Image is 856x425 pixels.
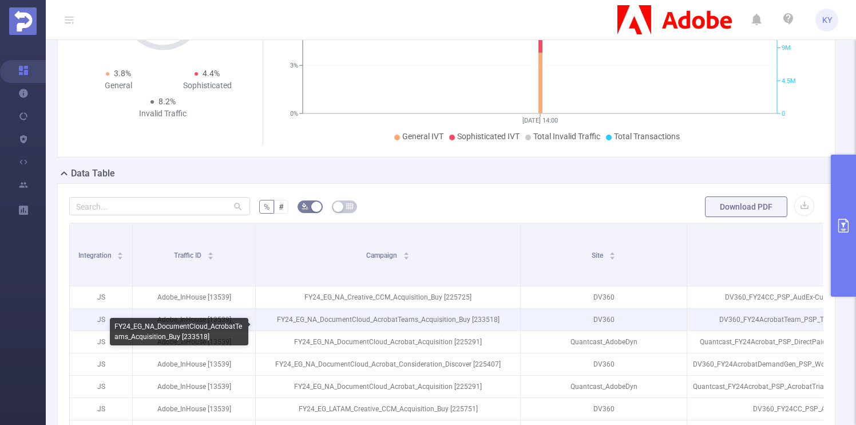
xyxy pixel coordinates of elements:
[402,132,443,141] span: General IVT
[302,203,308,210] i: icon: bg-colors
[256,309,520,330] p: FY24_EG_NA_DocumentCloud_AcrobatTeams_Acquisition_Buy [233518]
[403,255,409,258] i: icon: caret-down
[70,376,132,398] p: JS
[256,286,520,308] p: FY24_EG_NA_Creative_CCM_Acquisition_Buy [225725]
[114,69,131,78] span: 3.8%
[521,353,687,375] p: DV360
[133,309,255,330] p: Adobe_InHouse [13539]
[133,398,255,420] p: Adobe_InHouse [13539]
[203,69,220,78] span: 4.4%
[614,132,680,141] span: Total Transactions
[158,97,176,106] span: 8.2%
[521,398,687,420] p: DV360
[521,286,687,308] p: DV360
[609,255,615,258] i: icon: caret-down
[366,251,399,259] span: Campaign
[69,197,250,215] input: Search...
[782,77,796,85] tspan: 4.5M
[264,202,270,211] span: %
[256,331,520,353] p: FY24_EG_NA_DocumentCloud_Acrobat_Acquisition [225291]
[133,286,255,308] p: Adobe_InHouse [13539]
[70,286,132,308] p: JS
[117,250,124,254] i: icon: caret-up
[133,376,255,398] p: Adobe_InHouse [13539]
[110,318,248,345] div: FY24_EG_NA_DocumentCloud_AcrobatTeams_Acquisition_Buy [233518]
[70,398,132,420] p: JS
[290,110,298,117] tspan: 0%
[522,117,558,124] tspan: [DATE] 14:00
[207,250,213,254] i: icon: caret-up
[346,203,353,210] i: icon: table
[403,250,409,254] i: icon: caret-up
[609,250,616,257] div: Sort
[74,80,163,92] div: General
[70,309,132,330] p: JS
[207,255,213,258] i: icon: caret-down
[279,202,284,211] span: #
[174,251,203,259] span: Traffic ID
[457,132,520,141] span: Sophisticated IVT
[609,250,615,254] i: icon: caret-up
[256,376,520,398] p: FY24_EG_NA_DocumentCloud_Acrobat_Acquisition [225291]
[118,108,208,120] div: Invalid Traffic
[782,45,791,52] tspan: 9M
[521,331,687,353] p: Quantcast_AdobeDyn
[533,132,600,141] span: Total Invalid Traffic
[521,309,687,330] p: DV360
[256,353,520,375] p: FY24_EG_NA_DocumentCloud_Acrobat_Consideration_Discover [225407]
[705,196,787,217] button: Download PDF
[117,255,124,258] i: icon: caret-down
[207,250,214,257] div: Sort
[9,7,37,35] img: Protected Media
[78,251,113,259] span: Integration
[70,353,132,375] p: JS
[403,250,410,257] div: Sort
[133,353,255,375] p: Adobe_InHouse [13539]
[822,9,832,32] span: KY
[782,110,785,117] tspan: 0
[163,80,252,92] div: Sophisticated
[70,331,132,353] p: JS
[521,376,687,398] p: Quantcast_AdobeDyn
[71,167,115,180] h2: Data Table
[117,250,124,257] div: Sort
[592,251,605,259] span: Site
[256,398,520,420] p: FY24_EG_LATAM_Creative_CCM_Acquisition_Buy [225751]
[290,62,298,69] tspan: 3%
